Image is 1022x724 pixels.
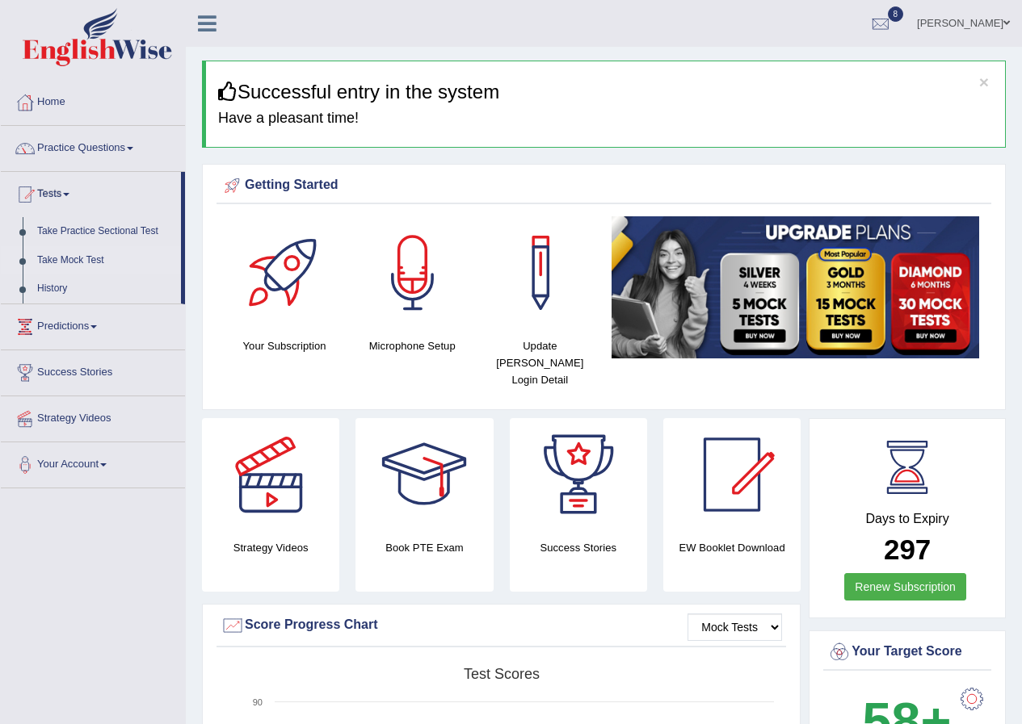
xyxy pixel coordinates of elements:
h4: EW Booklet Download [663,539,801,556]
a: History [30,274,181,303]
h3: Successful entry in the system [218,82,993,103]
div: Your Target Score [827,640,987,664]
a: Strategy Videos [1,396,185,437]
h4: Have a pleasant time! [218,111,993,127]
h4: Microphone Setup [356,337,468,354]
a: Your Account [1,442,185,483]
h4: Your Subscription [229,337,340,354]
tspan: Test scores [464,666,540,682]
a: Predictions [1,304,185,345]
div: Getting Started [221,174,987,198]
a: Home [1,80,185,120]
a: Success Stories [1,350,185,391]
button: × [979,73,989,90]
h4: Update [PERSON_NAME] Login Detail [484,337,595,388]
div: Score Progress Chart [221,613,782,638]
a: Practice Questions [1,126,185,166]
span: 8 [888,6,904,22]
img: small5.jpg [612,216,979,358]
a: Tests [1,172,181,212]
h4: Strategy Videos [202,539,339,556]
text: 90 [253,697,263,707]
a: Take Mock Test [30,246,181,275]
h4: Success Stories [510,539,647,556]
a: Renew Subscription [844,573,966,601]
a: Take Practice Sectional Test [30,217,181,246]
h4: Days to Expiry [827,512,987,526]
h4: Book PTE Exam [355,539,493,556]
b: 297 [884,534,931,565]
